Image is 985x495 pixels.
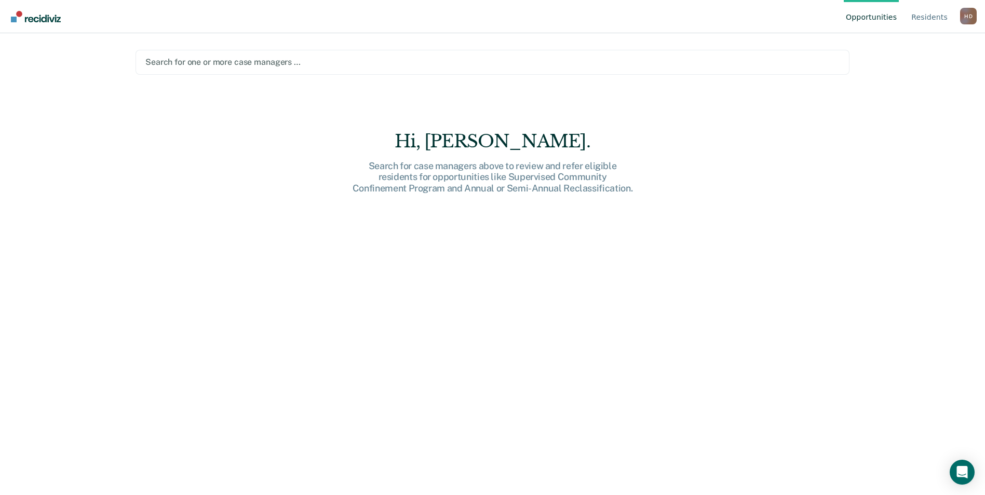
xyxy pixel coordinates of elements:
[327,160,659,194] div: Search for case managers above to review and refer eligible residents for opportunities like Supe...
[960,8,977,24] button: Profile dropdown button
[11,11,61,22] img: Recidiviz
[950,460,975,485] div: Open Intercom Messenger
[960,8,977,24] div: H D
[327,131,659,152] div: Hi, [PERSON_NAME].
